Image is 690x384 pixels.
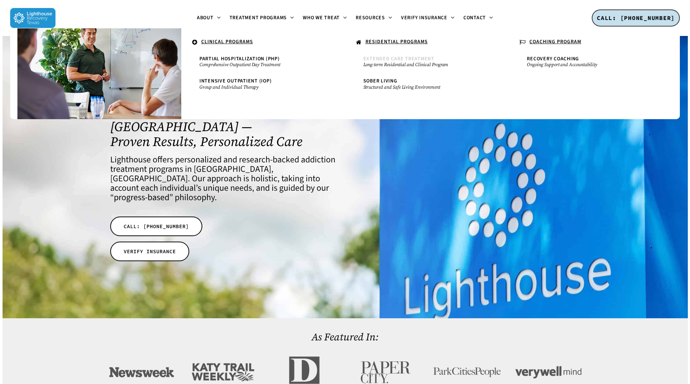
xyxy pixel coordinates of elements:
a: CLINICAL PROGRAMS [189,36,338,49]
a: About [193,15,225,21]
span: Treatment Programs [230,14,287,21]
span: Recovery Coaching [527,55,579,62]
a: COACHING PROGRAM [516,36,665,49]
span: VERIFY INSURANCE [124,248,176,255]
a: As Featured In: [311,330,379,344]
h4: Lighthouse offers personalized and research-backed addiction treatment programs in [GEOGRAPHIC_DA... [110,155,335,202]
a: Resources [351,15,397,21]
small: Structured and Safe Living Environment [363,84,491,90]
span: Intensive Outpatient (IOP) [199,77,272,85]
a: Recovery CoachingOngoing Support and Accountability [523,53,658,71]
a: Contact [459,15,497,21]
span: CALL: [PHONE_NUMBER] [597,14,675,21]
a: Extended Care TreatmentLong-term Residential and Clinical Program [360,53,495,71]
a: Partial Hospitalization (PHP)Comprehensive Outpatient Day Treatment [196,53,331,71]
span: . [28,38,30,45]
span: Sober Living [363,77,397,85]
span: Verify Insurance [401,14,447,21]
a: . [25,36,174,48]
a: RESIDENTIAL PROGRAMS [352,36,502,49]
h1: Top-Rated Addiction Treatment Center in [GEOGRAPHIC_DATA], [GEOGRAPHIC_DATA] — Proven Results, Pe... [110,89,335,149]
a: progress-based [114,191,169,204]
u: CLINICAL PROGRAMS [201,38,253,45]
a: Verify Insurance [397,15,459,21]
a: Intensive Outpatient (IOP)Group and Individual Therapy [196,75,331,93]
a: Sober LivingStructured and Safe Living Environment [360,75,495,93]
small: Group and Individual Therapy [199,84,327,90]
span: Extended Care Treatment [363,55,434,62]
span: Partial Hospitalization (PHP) [199,55,280,62]
span: Contact [463,14,486,21]
u: COACHING PROGRAM [529,38,581,45]
small: Comprehensive Outpatient Day Treatment [199,62,327,68]
a: Treatment Programs [225,15,299,21]
small: Ongoing Support and Accountability [527,62,654,68]
span: CALL: [PHONE_NUMBER] [124,223,189,230]
small: Long-term Residential and Clinical Program [363,62,491,68]
a: VERIFY INSURANCE [110,242,189,261]
img: Lighthouse Recovery Texas [10,8,55,28]
a: CALL: [PHONE_NUMBER] [110,217,202,236]
span: About [197,14,214,21]
a: CALL: [PHONE_NUMBER] [592,9,680,27]
u: RESIDENTIAL PROGRAMS [365,38,428,45]
a: Who We Treat [298,15,351,21]
span: Who We Treat [303,14,340,21]
span: Resources [356,14,385,21]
